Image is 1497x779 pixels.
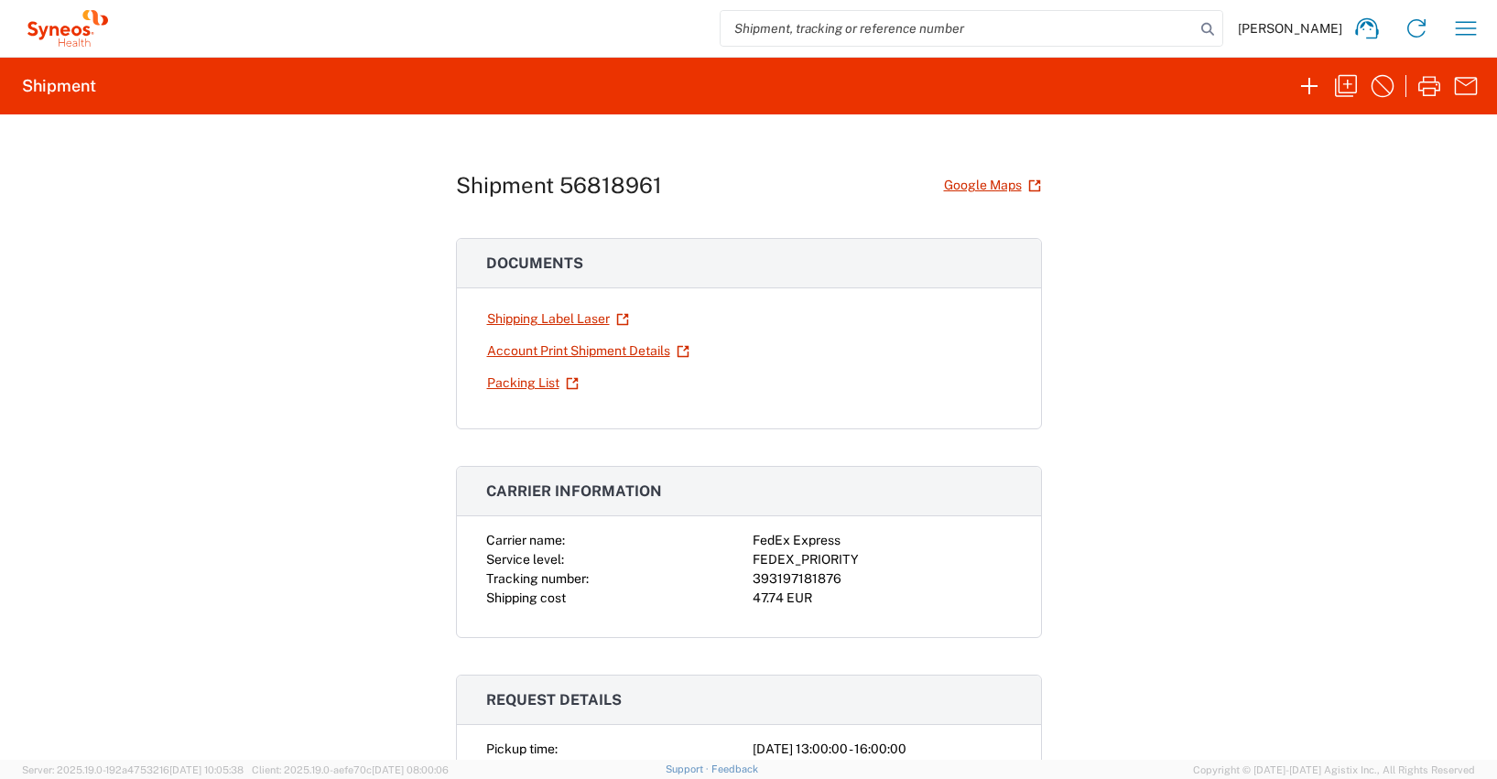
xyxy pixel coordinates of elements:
div: - [753,759,1012,778]
div: [DATE] 13:00:00 - 16:00:00 [753,740,1012,759]
span: Carrier name: [486,533,565,547]
h1: Shipment 56818961 [456,172,662,199]
span: [DATE] 10:05:38 [169,764,244,775]
div: 393197181876 [753,569,1012,589]
span: Carrier information [486,482,662,500]
span: Tracking number: [486,571,589,586]
a: Account Print Shipment Details [486,335,690,367]
span: Pickup time: [486,741,558,756]
div: 47.74 EUR [753,589,1012,608]
span: Shipping cost [486,590,566,605]
a: Google Maps [943,169,1042,201]
span: Request details [486,691,622,709]
div: FEDEX_PRIORITY [753,550,1012,569]
input: Shipment, tracking or reference number [721,11,1195,46]
a: Packing List [486,367,580,399]
span: Copyright © [DATE]-[DATE] Agistix Inc., All Rights Reserved [1193,762,1475,778]
span: [PERSON_NAME] [1238,20,1342,37]
span: Service level: [486,552,564,567]
a: Shipping Label Laser [486,303,630,335]
span: Server: 2025.19.0-192a4753216 [22,764,244,775]
a: Support [666,763,711,774]
span: Client: 2025.19.0-aefe70c [252,764,449,775]
span: Documents [486,254,583,272]
a: Feedback [711,763,758,774]
span: [DATE] 08:00:06 [372,764,449,775]
h2: Shipment [22,75,96,97]
div: FedEx Express [753,531,1012,550]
